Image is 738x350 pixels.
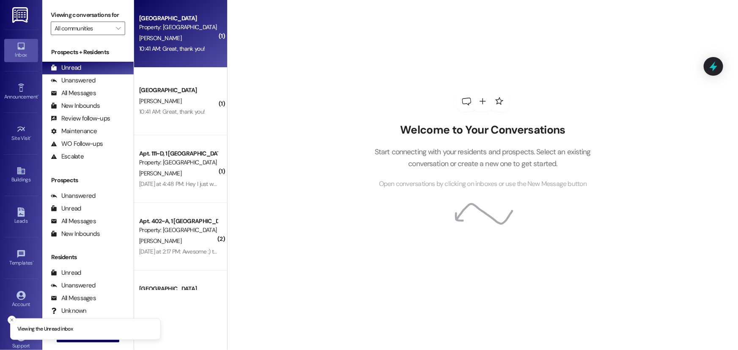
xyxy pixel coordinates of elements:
[139,226,217,235] div: Property: [GEOGRAPHIC_DATA]
[30,134,32,140] span: •
[51,294,96,303] div: All Messages
[139,108,205,115] div: 10:41 AM: Great, thank you!
[4,247,38,270] a: Templates •
[51,89,96,98] div: All Messages
[51,139,103,148] div: WO Follow-ups
[51,204,81,213] div: Unread
[139,237,181,245] span: [PERSON_NAME]
[51,127,97,136] div: Maintenance
[51,268,81,277] div: Unread
[139,284,217,293] div: [GEOGRAPHIC_DATA]
[139,180,404,188] div: [DATE] at 4:48 PM: Hey I just wanted to check to make sure I have parking for the winter? - [PERS...
[42,48,134,57] div: Prospects + Residents
[379,179,587,189] span: Open conversations by clicking on inboxes or use the New Message button
[139,170,181,177] span: [PERSON_NAME]
[33,259,34,265] span: •
[139,217,217,226] div: Apt. 402~A, 1 [GEOGRAPHIC_DATA]
[42,176,134,185] div: Prospects
[51,63,81,72] div: Unread
[139,248,236,255] div: [DATE] at 2:17 PM: Awesome :) thank you
[139,86,217,95] div: [GEOGRAPHIC_DATA]
[139,23,217,32] div: Property: [GEOGRAPHIC_DATA]
[8,316,16,324] button: Close toast
[139,158,217,167] div: Property: [GEOGRAPHIC_DATA]
[4,39,38,62] a: Inbox
[51,191,96,200] div: Unanswered
[139,34,181,42] span: [PERSON_NAME]
[51,281,96,290] div: Unanswered
[38,93,39,98] span: •
[51,76,96,85] div: Unanswered
[51,152,84,161] div: Escalate
[139,14,217,23] div: [GEOGRAPHIC_DATA]
[362,123,604,137] h2: Welcome to Your Conversations
[51,8,125,22] label: Viewing conversations for
[51,114,110,123] div: Review follow-ups
[116,25,121,32] i: 
[51,230,100,238] div: New Inbounds
[51,101,100,110] div: New Inbounds
[139,97,181,105] span: [PERSON_NAME]
[4,205,38,228] a: Leads
[362,146,604,170] p: Start connecting with your residents and prospects. Select an existing conversation or create a n...
[139,45,205,52] div: 10:41 AM: Great, thank you!
[12,7,30,23] img: ResiDesk Logo
[17,325,73,333] p: Viewing the Unread inbox
[4,122,38,145] a: Site Visit •
[51,306,87,315] div: Unknown
[51,217,96,226] div: All Messages
[42,253,134,262] div: Residents
[55,22,112,35] input: All communities
[4,288,38,311] a: Account
[4,164,38,186] a: Buildings
[139,149,217,158] div: Apt. 111~D, 1 [GEOGRAPHIC_DATA]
